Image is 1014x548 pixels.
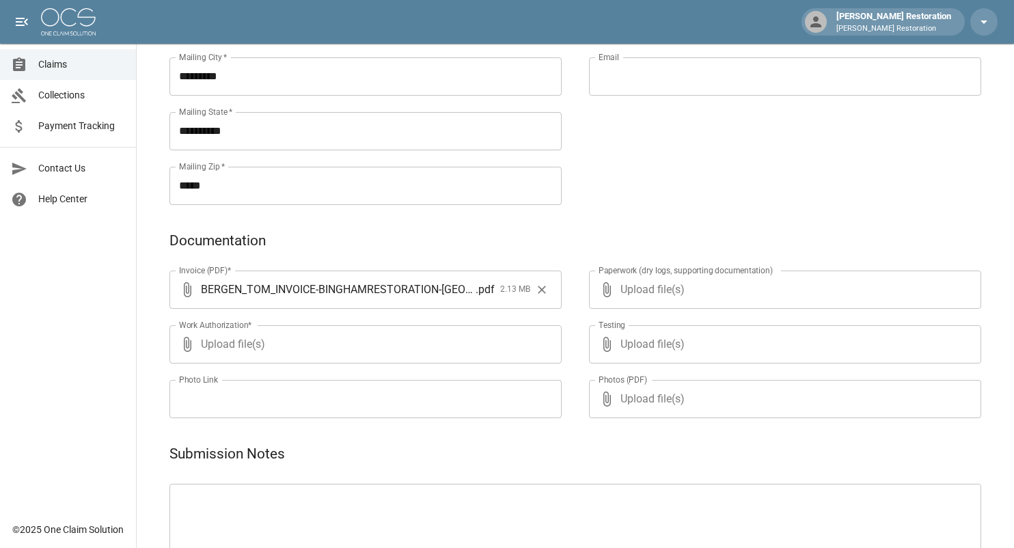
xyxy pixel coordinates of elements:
[38,88,125,102] span: Collections
[599,374,647,385] label: Photos (PDF)
[831,10,957,34] div: [PERSON_NAME] Restoration
[532,279,552,300] button: Clear
[38,57,125,72] span: Claims
[8,8,36,36] button: open drawer
[476,282,495,297] span: . pdf
[201,325,525,364] span: Upload file(s)
[620,271,944,309] span: Upload file(s)
[201,282,476,297] span: BERGEN_TOM_INVOICE-BINGHAMRESTORATION-[GEOGRAPHIC_DATA]
[179,106,232,118] label: Mailing State
[599,319,625,331] label: Testing
[38,161,125,176] span: Contact Us
[599,264,773,276] label: Paperwork (dry logs, supporting documentation)
[599,51,619,63] label: Email
[179,374,218,385] label: Photo Link
[179,319,252,331] label: Work Authorization*
[41,8,96,36] img: ocs-logo-white-transparent.png
[12,523,124,536] div: © 2025 One Claim Solution
[836,23,951,35] p: [PERSON_NAME] Restoration
[179,161,225,172] label: Mailing Zip
[620,380,944,418] span: Upload file(s)
[179,51,228,63] label: Mailing City
[38,119,125,133] span: Payment Tracking
[620,325,944,364] span: Upload file(s)
[179,264,232,276] label: Invoice (PDF)*
[500,283,530,297] span: 2.13 MB
[38,192,125,206] span: Help Center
